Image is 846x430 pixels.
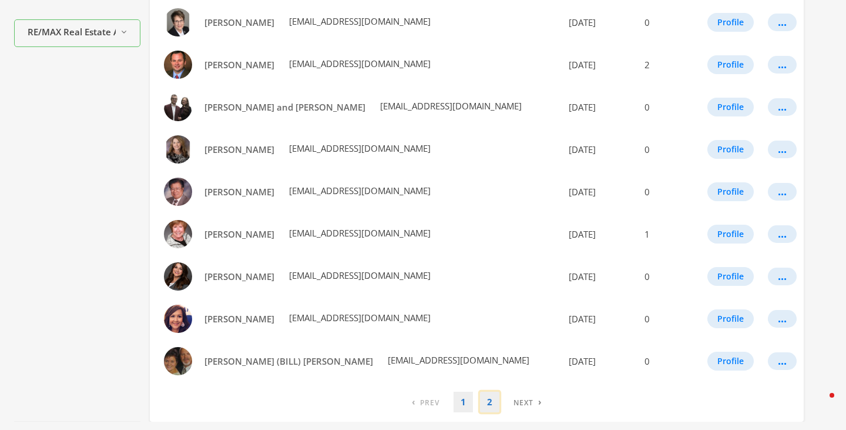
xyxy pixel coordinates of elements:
div: ... [778,276,787,277]
span: [PERSON_NAME] [204,186,274,198]
img: William (BILL) Strecker profile [164,347,192,375]
td: [DATE] [559,340,637,382]
button: ... [768,183,797,201]
span: [PERSON_NAME] (BILL) [PERSON_NAME] [204,355,373,367]
span: [PERSON_NAME] [204,228,274,240]
td: 0 [637,298,700,340]
img: Traci McCreery profile [164,305,192,333]
button: Profile [707,352,754,371]
span: [PERSON_NAME] [204,16,274,28]
img: Merrill and Julie Weir profile [164,93,192,121]
span: [EMAIL_ADDRESS][DOMAIN_NAME] [287,312,431,324]
button: ... [768,98,797,116]
button: Profile [707,182,754,201]
span: [PERSON_NAME] [204,59,274,71]
button: Profile [707,13,754,32]
a: [PERSON_NAME] (BILL) [PERSON_NAME] [197,351,381,372]
img: Stacey Joseph profile [164,262,192,291]
span: [PERSON_NAME] [204,313,274,325]
button: ... [768,56,797,74]
a: [PERSON_NAME] [197,181,282,203]
button: RE/MAX Real Estate Associates [14,19,140,47]
button: ... [768,268,797,285]
span: [EMAIL_ADDRESS][DOMAIN_NAME] [287,15,431,27]
img: Michelle Engle profile [164,135,192,164]
span: [EMAIL_ADDRESS][DOMAIN_NAME] [287,269,431,281]
button: Profile [707,309,754,328]
span: [EMAIL_ADDRESS][DOMAIN_NAME] [287,142,431,154]
img: Oscar Sison profile [164,178,192,206]
span: [EMAIL_ADDRESS][DOMAIN_NAME] [287,58,431,69]
a: [PERSON_NAME] [197,54,282,76]
td: 0 [637,340,700,382]
button: Profile [707,98,754,116]
a: [PERSON_NAME] [197,139,282,161]
button: Profile [707,225,754,244]
div: ... [778,234,787,235]
td: 2 [637,44,700,86]
button: ... [768,352,797,370]
a: 1 [454,392,473,412]
a: [PERSON_NAME] [197,224,282,245]
td: 1 [637,213,700,255]
td: 0 [637,1,700,44]
a: Previous [405,392,446,412]
img: Linda Harms profile [164,8,192,36]
button: ... [768,225,797,243]
td: [DATE] [559,86,637,128]
td: [DATE] [559,255,637,298]
div: ... [778,22,787,23]
a: [PERSON_NAME] [197,266,282,288]
td: [DATE] [559,128,637,171]
span: [PERSON_NAME] [204,271,274,282]
img: Sandy Scamihorn profile [164,220,192,248]
td: 0 [637,171,700,213]
img: Mark McCreery profile [164,51,192,79]
nav: pagination [405,392,549,412]
a: [PERSON_NAME] [197,12,282,34]
div: ... [778,191,787,192]
button: ... [768,14,797,31]
button: ... [768,310,797,328]
span: RE/MAX Real Estate Associates [28,25,116,39]
iframe: Intercom live chat [806,390,834,418]
button: Profile [707,55,754,74]
div: ... [778,64,787,65]
span: [EMAIL_ADDRESS][DOMAIN_NAME] [287,185,431,196]
div: ... [778,361,787,362]
td: [DATE] [559,171,637,213]
span: [PERSON_NAME] and [PERSON_NAME] [204,101,365,113]
a: [PERSON_NAME] [197,308,282,330]
button: Profile [707,140,754,159]
button: ... [768,141,797,158]
div: ... [778,318,787,319]
button: Profile [707,267,754,286]
span: [PERSON_NAME] [204,144,274,155]
td: [DATE] [559,44,637,86]
span: ‹ [412,396,415,408]
span: [EMAIL_ADDRESS][DOMAIN_NAME] [385,354,529,366]
span: [EMAIL_ADDRESS][DOMAIN_NAME] [378,100,522,112]
td: 0 [637,128,700,171]
div: ... [778,149,787,150]
a: 2 [480,392,499,412]
td: [DATE] [559,1,637,44]
a: [PERSON_NAME] and [PERSON_NAME] [197,96,373,118]
div: ... [778,106,787,108]
td: 0 [637,255,700,298]
td: 0 [637,86,700,128]
td: [DATE] [559,298,637,340]
td: [DATE] [559,213,637,255]
span: [EMAIL_ADDRESS][DOMAIN_NAME] [287,227,431,239]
